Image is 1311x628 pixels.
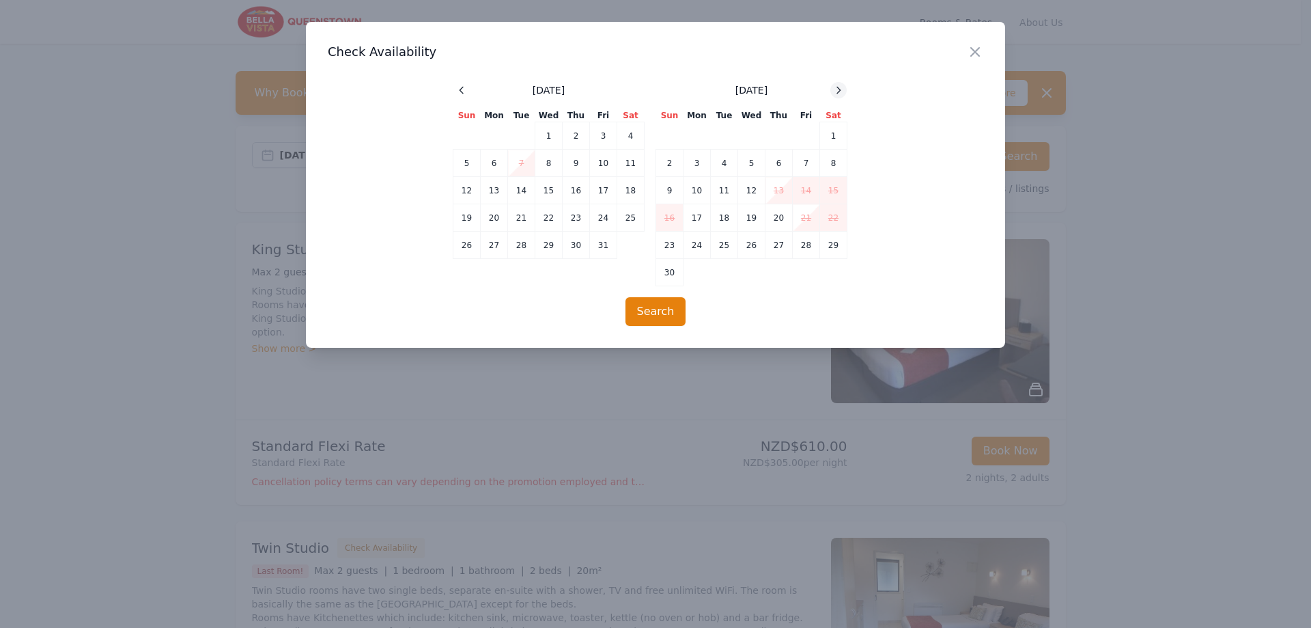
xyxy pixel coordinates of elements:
[535,232,563,259] td: 29
[738,177,765,204] td: 12
[563,122,590,150] td: 2
[793,150,820,177] td: 7
[765,177,793,204] td: 13
[590,177,617,204] td: 17
[535,122,563,150] td: 1
[563,150,590,177] td: 9
[683,150,711,177] td: 3
[590,109,617,122] th: Fri
[738,232,765,259] td: 26
[533,83,565,97] span: [DATE]
[820,232,847,259] td: 29
[738,204,765,232] td: 19
[656,177,683,204] td: 9
[793,109,820,122] th: Fri
[328,44,983,60] h3: Check Availability
[683,177,711,204] td: 10
[765,232,793,259] td: 27
[563,109,590,122] th: Thu
[820,204,847,232] td: 22
[793,204,820,232] td: 21
[617,109,645,122] th: Sat
[590,122,617,150] td: 3
[453,232,481,259] td: 26
[625,297,686,326] button: Search
[820,177,847,204] td: 15
[656,150,683,177] td: 2
[508,150,535,177] td: 7
[453,177,481,204] td: 12
[590,150,617,177] td: 10
[590,204,617,232] td: 24
[683,204,711,232] td: 17
[481,177,508,204] td: 13
[656,204,683,232] td: 16
[535,204,563,232] td: 22
[656,109,683,122] th: Sun
[617,122,645,150] td: 4
[683,232,711,259] td: 24
[711,150,738,177] td: 4
[765,204,793,232] td: 20
[656,232,683,259] td: 23
[563,204,590,232] td: 23
[535,177,563,204] td: 15
[481,232,508,259] td: 27
[820,109,847,122] th: Sat
[617,204,645,232] td: 25
[481,150,508,177] td: 6
[481,204,508,232] td: 20
[683,109,711,122] th: Mon
[508,109,535,122] th: Tue
[453,150,481,177] td: 5
[820,122,847,150] td: 1
[508,177,535,204] td: 14
[738,150,765,177] td: 5
[481,109,508,122] th: Mon
[793,232,820,259] td: 28
[656,259,683,286] td: 30
[508,232,535,259] td: 28
[765,150,793,177] td: 6
[563,232,590,259] td: 30
[535,150,563,177] td: 8
[711,232,738,259] td: 25
[793,177,820,204] td: 14
[711,204,738,232] td: 18
[563,177,590,204] td: 16
[617,150,645,177] td: 11
[765,109,793,122] th: Thu
[820,150,847,177] td: 8
[617,177,645,204] td: 18
[590,232,617,259] td: 31
[535,109,563,122] th: Wed
[711,109,738,122] th: Tue
[453,109,481,122] th: Sun
[453,204,481,232] td: 19
[735,83,767,97] span: [DATE]
[508,204,535,232] td: 21
[711,177,738,204] td: 11
[738,109,765,122] th: Wed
